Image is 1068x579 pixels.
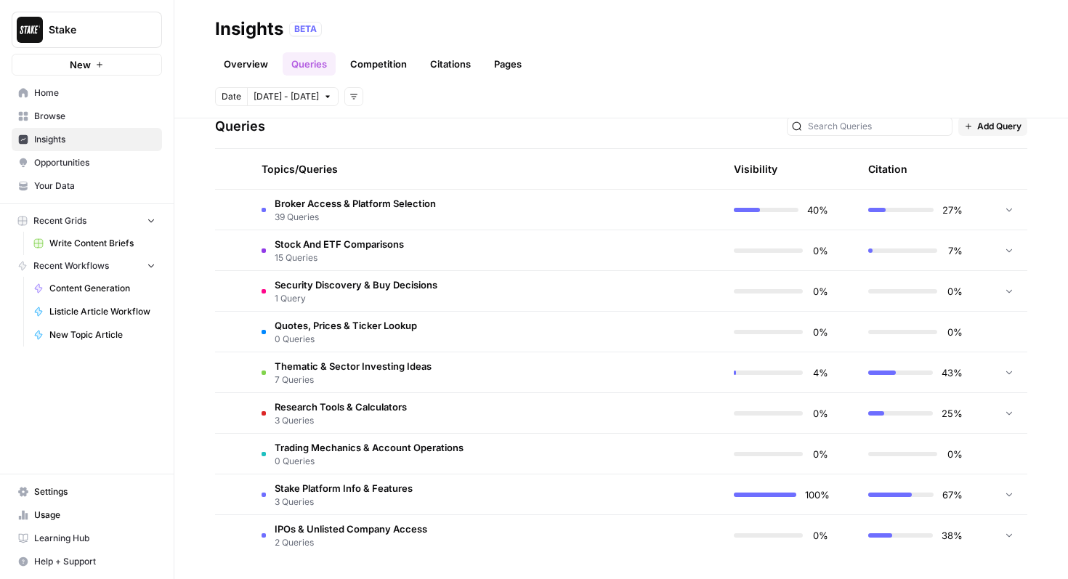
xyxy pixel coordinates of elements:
[275,251,404,264] span: 15 Queries
[49,282,155,295] span: Content Generation
[808,119,947,134] input: Search Queries
[812,447,828,461] span: 0%
[33,259,109,272] span: Recent Workflows
[812,365,828,380] span: 4%
[812,284,828,299] span: 0%
[942,487,963,502] span: 67%
[275,359,432,373] span: Thematic & Sector Investing Ideas
[946,325,963,339] span: 0%
[262,149,573,189] div: Topics/Queries
[275,237,404,251] span: Stock And ETF Comparisons
[485,52,530,76] a: Pages
[27,277,162,300] a: Content Generation
[12,174,162,198] a: Your Data
[977,120,1022,133] span: Add Query
[34,509,155,522] span: Usage
[958,117,1027,136] button: Add Query
[812,325,828,339] span: 0%
[946,243,963,258] span: 7%
[942,365,963,380] span: 43%
[289,22,322,36] div: BETA
[283,52,336,76] a: Queries
[275,278,437,292] span: Security Discovery & Buy Decisions
[12,527,162,550] a: Learning Hub
[812,406,828,421] span: 0%
[734,162,777,177] div: Visibility
[275,455,464,468] span: 0 Queries
[12,128,162,151] a: Insights
[275,414,407,427] span: 3 Queries
[34,156,155,169] span: Opportunities
[275,536,427,549] span: 2 Queries
[275,400,407,414] span: Research Tools & Calculators
[34,179,155,193] span: Your Data
[215,52,277,76] a: Overview
[812,528,828,543] span: 0%
[868,149,907,189] div: Citation
[254,90,319,103] span: [DATE] - [DATE]
[12,550,162,573] button: Help + Support
[341,52,416,76] a: Competition
[946,284,963,299] span: 0%
[27,300,162,323] a: Listicle Article Workflow
[946,447,963,461] span: 0%
[215,116,265,137] h3: Queries
[942,528,963,543] span: 38%
[27,232,162,255] a: Write Content Briefs
[49,23,137,37] span: Stake
[12,12,162,48] button: Workspace: Stake
[275,495,413,509] span: 3 Queries
[34,133,155,146] span: Insights
[34,555,155,568] span: Help + Support
[215,17,283,41] div: Insights
[33,214,86,227] span: Recent Grids
[247,87,339,106] button: [DATE] - [DATE]
[12,503,162,527] a: Usage
[49,237,155,250] span: Write Content Briefs
[421,52,480,76] a: Citations
[275,522,427,536] span: IPOs & Unlisted Company Access
[12,81,162,105] a: Home
[49,305,155,318] span: Listicle Article Workflow
[17,17,43,43] img: Stake Logo
[222,90,241,103] span: Date
[275,292,437,305] span: 1 Query
[275,211,436,224] span: 39 Queries
[275,318,417,333] span: Quotes, Prices & Ticker Lookup
[34,485,155,498] span: Settings
[27,323,162,347] a: New Topic Article
[812,243,828,258] span: 0%
[807,203,828,217] span: 40%
[12,210,162,232] button: Recent Grids
[275,196,436,211] span: Broker Access & Platform Selection
[275,481,413,495] span: Stake Platform Info & Features
[12,480,162,503] a: Settings
[805,487,828,502] span: 100%
[942,406,963,421] span: 25%
[34,532,155,545] span: Learning Hub
[12,255,162,277] button: Recent Workflows
[12,54,162,76] button: New
[12,105,162,128] a: Browse
[49,328,155,341] span: New Topic Article
[942,203,963,217] span: 27%
[275,440,464,455] span: Trading Mechanics & Account Operations
[275,333,417,346] span: 0 Queries
[70,57,91,72] span: New
[34,110,155,123] span: Browse
[34,86,155,100] span: Home
[12,151,162,174] a: Opportunities
[275,373,432,386] span: 7 Queries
